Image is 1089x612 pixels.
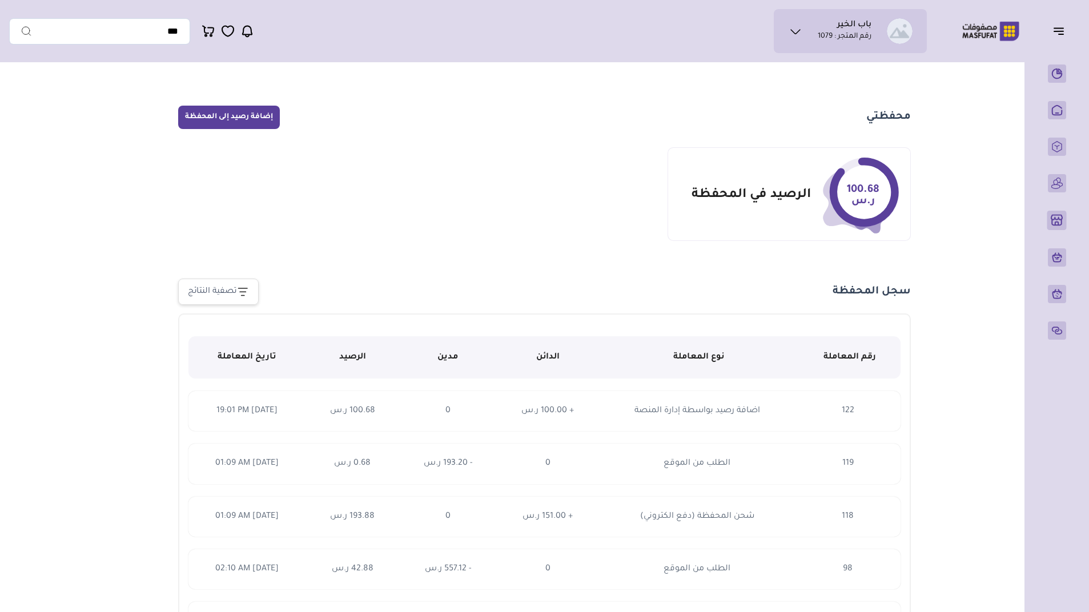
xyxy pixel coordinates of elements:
[664,565,730,574] span: الطلب من الموقع
[833,285,911,299] h1: سجل المحفظة
[842,512,854,521] span: 118
[640,512,754,521] span: شحن المحفظة (دفع الكتروني)
[818,31,871,43] p: رقم المتجر : 1079
[400,336,496,379] th: مدين
[332,565,373,574] span: 42.88 ر.س
[215,512,279,521] span: [DATE] 01:09 AM
[799,336,901,379] th: رقم المعاملة
[842,459,854,468] span: 119
[188,336,306,379] th: تاريخ المعاملة
[843,565,853,574] span: 98
[523,512,573,521] span: + 151.00 ر.س
[545,565,550,574] span: 0
[306,336,400,379] th: الرصيد
[178,106,280,129] button: إضافة رصيد إلى المحفظة
[445,512,451,521] span: 0
[842,406,854,416] span: 122
[954,20,1027,42] img: Logo
[330,406,375,416] span: 100.68 ر.س
[664,459,730,468] span: الطلب من الموقع
[600,336,799,379] th: نوع المعاملة
[496,336,600,379] th: الدائن
[866,110,911,124] h1: محفظتي
[216,406,278,416] span: [DATE] 19:01 PM
[215,459,279,468] span: [DATE] 01:09 AM
[837,20,871,31] h1: باب الخير
[521,406,574,416] span: + 100.00 ر.س
[425,565,471,574] span: - 557.12 ر.س
[215,565,279,574] span: [DATE] 02:10 AM
[188,285,237,299] div: تصفية النتائج
[424,459,472,468] span: - 193.20 ر.س
[330,512,375,521] span: 193.88 ر.س
[445,406,451,416] span: 0
[334,459,371,468] span: 0.68 ر.س
[692,187,811,204] p: الرصيد في المحفظة
[634,406,760,416] span: اضافة رصيد بواسطة إدارة المنصة
[545,459,550,468] span: 0
[887,18,913,44] img: باب الخير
